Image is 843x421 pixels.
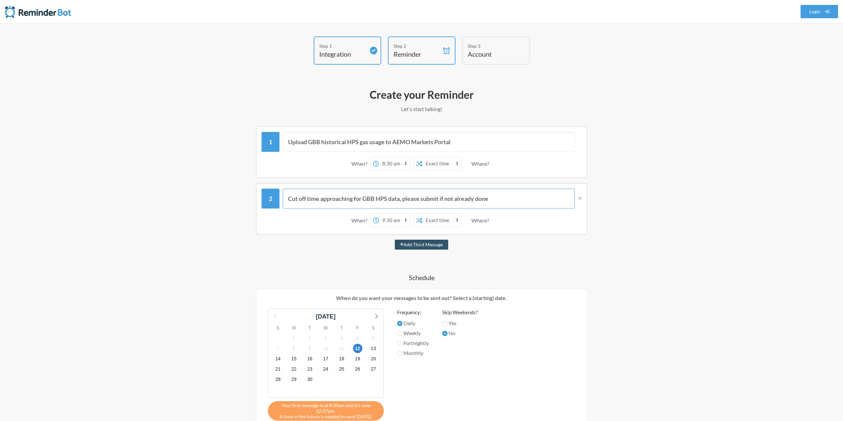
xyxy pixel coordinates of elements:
[305,375,315,384] span: Thursday, October 30, 2025
[393,49,440,59] h4: Reminder
[337,344,346,353] span: Saturday, October 11, 2025
[442,331,448,336] input: No
[318,323,334,333] div: W
[283,132,575,152] input: Message
[229,273,614,282] h4: Schedule
[351,213,370,227] div: When?
[273,375,283,384] span: Tuesday, October 28, 2025
[471,213,492,227] div: Where?
[353,365,362,374] span: Sunday, October 26, 2025
[801,5,838,18] a: Login
[305,333,315,343] span: Thursday, October 2, 2025
[397,331,402,336] input: Weekly
[229,88,614,102] h2: Create your Reminder
[319,42,366,49] div: Step 1
[305,365,315,374] span: Thursday, October 23, 2025
[442,319,478,327] label: Yes
[286,323,302,333] div: M
[397,319,429,327] label: Daily
[229,105,614,113] p: Let's start talking!
[321,333,331,343] span: Friday, October 3, 2025
[395,240,449,250] button: Add Third Message
[351,157,370,171] div: When?
[289,375,299,384] span: Wednesday, October 29, 2025
[319,49,366,59] h4: Integration
[305,354,315,364] span: Thursday, October 16, 2025
[397,309,429,316] label: Frequency:
[369,365,378,374] span: Monday, October 27, 2025
[353,344,362,353] span: Sunday, October 12, 2025
[369,333,378,343] span: Monday, October 6, 2025
[270,323,286,333] div: S
[468,42,514,49] div: Step 3
[261,294,582,302] p: When do you want your messages to be sent out? Select a (starting) date.
[393,42,440,49] div: Step 2
[337,354,346,364] span: Saturday, October 18, 2025
[321,344,331,353] span: Friday, October 10, 2025
[273,344,283,353] span: Tuesday, October 7, 2025
[302,323,318,333] div: T
[289,344,299,353] span: Wednesday, October 8, 2025
[442,329,478,337] label: No
[369,354,378,364] span: Monday, October 20, 2025
[471,157,492,171] div: Where?
[337,365,346,374] span: Saturday, October 25, 2025
[273,402,379,414] span: Your first message is at 8:30am and it's now 12:27pm.
[5,5,71,18] img: Reminder Bot
[321,354,331,364] span: Friday, October 17, 2025
[366,323,382,333] div: S
[353,333,362,343] span: Sunday, October 5, 2025
[283,189,575,209] input: Message
[397,351,402,356] input: Monthly
[353,354,362,364] span: Sunday, October 19, 2025
[397,339,429,347] label: Fortnightly
[289,354,299,364] span: Wednesday, October 15, 2025
[397,321,402,326] input: Daily
[273,354,283,364] span: Tuesday, October 14, 2025
[321,365,331,374] span: Friday, October 24, 2025
[289,365,299,374] span: Wednesday, October 22, 2025
[313,312,338,321] div: [DATE]
[442,321,448,326] input: Yes
[369,344,378,353] span: Monday, October 13, 2025
[442,309,478,316] label: Skip Weekends?
[397,329,429,337] label: Weekly
[337,333,346,343] span: Saturday, October 4, 2025
[289,333,299,343] span: Wednesday, October 1, 2025
[273,365,283,374] span: Tuesday, October 21, 2025
[468,49,514,59] h4: Account
[350,323,366,333] div: F
[305,344,315,353] span: Thursday, October 9, 2025
[334,323,350,333] div: T
[397,341,402,346] input: Fortnightly
[268,401,384,421] div: A time in the future is needed to send [DATE].
[397,349,429,357] label: Monthly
